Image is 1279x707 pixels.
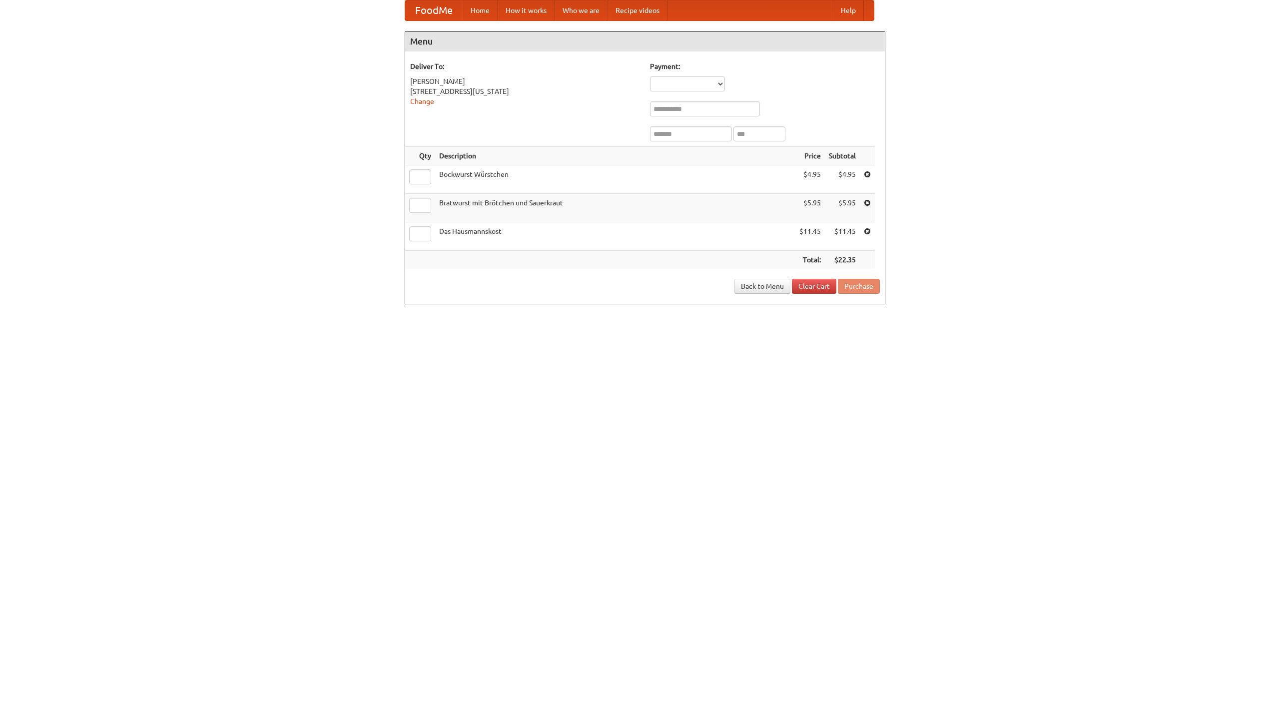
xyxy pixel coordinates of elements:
[825,194,860,222] td: $5.95
[435,165,795,194] td: Bockwurst Würstchen
[795,147,825,165] th: Price
[410,76,640,86] div: [PERSON_NAME]
[405,0,463,20] a: FoodMe
[833,0,864,20] a: Help
[405,31,885,51] h4: Menu
[792,279,836,294] a: Clear Cart
[498,0,555,20] a: How it works
[838,279,880,294] button: Purchase
[410,86,640,96] div: [STREET_ADDRESS][US_STATE]
[555,0,608,20] a: Who we are
[795,251,825,269] th: Total:
[795,222,825,251] td: $11.45
[795,165,825,194] td: $4.95
[463,0,498,20] a: Home
[825,165,860,194] td: $4.95
[650,61,880,71] h5: Payment:
[734,279,790,294] a: Back to Menu
[410,61,640,71] h5: Deliver To:
[435,194,795,222] td: Bratwurst mit Brötchen und Sauerkraut
[608,0,667,20] a: Recipe videos
[825,147,860,165] th: Subtotal
[405,147,435,165] th: Qty
[435,147,795,165] th: Description
[825,222,860,251] td: $11.45
[795,194,825,222] td: $5.95
[410,97,434,105] a: Change
[825,251,860,269] th: $22.35
[435,222,795,251] td: Das Hausmannskost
